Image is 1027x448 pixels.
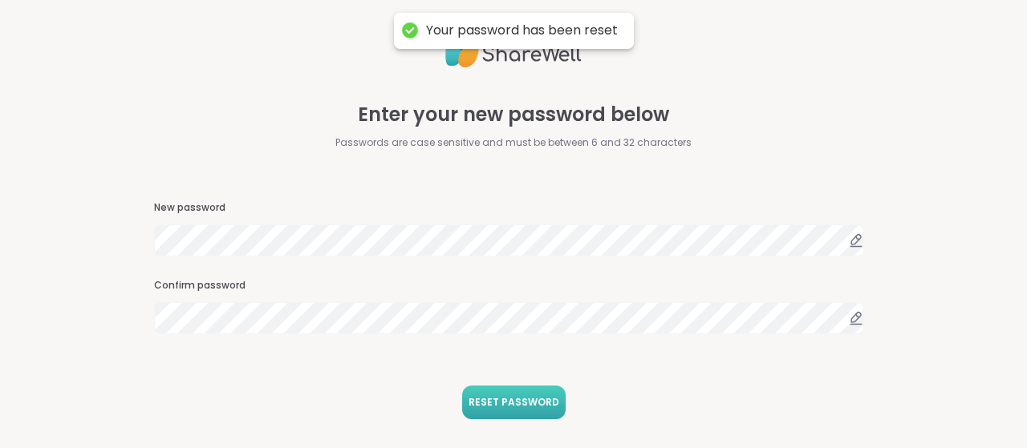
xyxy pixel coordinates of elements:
span: RESET PASSWORD [469,395,559,410]
button: RESET PASSWORD [462,385,566,419]
img: ShareWell Logo [445,29,582,75]
h3: Confirm password [154,279,873,293]
h3: New password [154,201,873,215]
span: Enter your new password below [358,100,669,129]
span: Passwords are case sensitive and must be between 6 and 32 characters [335,135,692,150]
div: Your password has been reset [426,22,618,39]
